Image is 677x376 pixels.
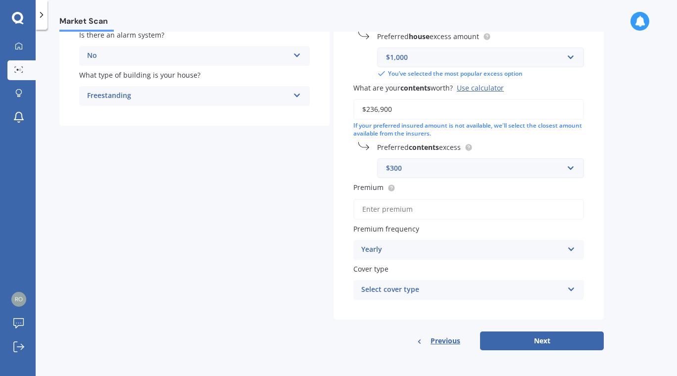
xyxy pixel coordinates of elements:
span: What are your worth? [353,83,453,93]
input: Enter amount [353,99,584,120]
span: Previous [431,333,460,348]
div: No [87,50,289,62]
div: Freestanding [87,90,289,102]
span: Preferred excess amount [377,32,479,41]
b: contents [400,83,431,93]
div: Use calculator [457,83,504,93]
input: Enter premium [353,199,584,220]
button: Next [480,331,604,350]
div: If your preferred insured amount is not available, we'll select the closest amount available from... [353,122,584,139]
span: Market Scan [59,16,114,30]
b: contents [409,142,439,152]
img: d2fbd577bc1ca55676a39ed918ae565a [11,292,26,307]
div: $300 [386,163,563,174]
span: What type of building is your house? [79,70,200,80]
span: Preferred excess [377,142,461,152]
div: Yearly [361,244,563,256]
span: Cover type [353,264,388,274]
div: $1,000 [386,52,563,63]
span: Premium frequency [353,224,419,234]
div: You’ve selected the most popular excess option [377,69,584,78]
span: Premium [353,183,384,192]
span: Is there an alarm system? [79,30,164,40]
b: house [409,32,430,41]
div: Select cover type [361,284,563,296]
